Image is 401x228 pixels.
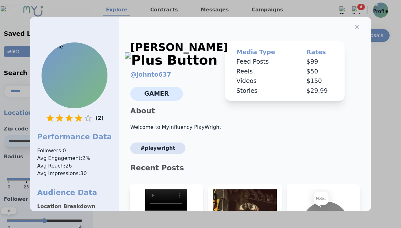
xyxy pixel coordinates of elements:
[298,86,342,96] td: $ 29.99
[228,76,298,86] td: Videos
[125,106,365,116] p: About
[130,87,183,101] span: Gamer
[37,132,112,142] h1: Performance Data
[298,76,342,86] td: $ 150
[298,57,342,67] td: $ 99
[130,71,171,78] a: @johnto637
[228,86,298,96] td: Stories
[130,142,185,154] span: #PlayWright
[228,67,298,77] td: Reels
[125,123,365,131] p: Welcome to MyInfluency PlayWright
[228,57,298,67] td: Feed Posts
[42,43,107,108] img: Profile
[37,187,112,198] h1: Audience Data
[130,41,228,66] div: [PERSON_NAME]
[37,147,112,155] span: Followers: 0
[125,52,217,68] img: Plus Button
[125,163,365,173] p: Recent Posts
[37,162,112,170] span: Avg Reach: 26
[298,47,342,57] th: Rates
[37,155,112,162] span: Avg Engagement: 2 %
[298,67,342,77] td: $ 50
[37,203,112,210] p: Location Breakdown
[37,170,112,177] span: Avg Impressions: 30
[95,113,104,123] p: ( 2 )
[228,47,298,57] th: Media Type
